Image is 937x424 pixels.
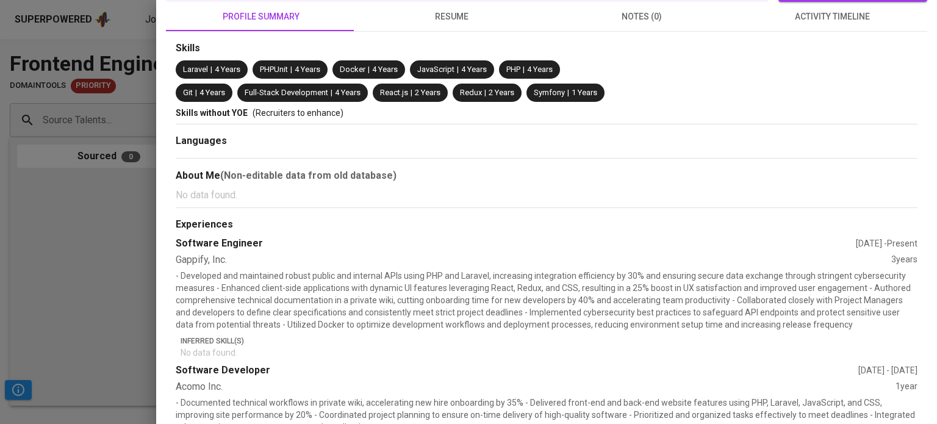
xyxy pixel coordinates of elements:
div: Gappify, Inc. [176,253,891,267]
span: | [411,87,412,99]
span: 4 Years [527,65,553,74]
div: 3 years [891,253,917,267]
span: Laravel [183,65,208,74]
div: Experiences [176,218,917,232]
div: 1 year [896,380,917,394]
span: Symfony [534,88,565,97]
p: No data found. [176,188,917,203]
span: activity timeline [744,9,920,24]
div: Software Developer [176,364,858,378]
span: | [368,64,370,76]
span: 4 Years [461,65,487,74]
p: Inferred Skill(s) [181,336,917,347]
span: profile summary [173,9,349,24]
span: notes (0) [554,9,730,24]
div: Software Engineer [176,237,856,251]
span: PHPUnit [260,65,288,74]
p: No data found. [181,347,917,359]
span: React.js [380,88,408,97]
span: | [567,87,569,99]
span: 4 Years [199,88,225,97]
span: | [523,64,525,76]
div: Acomo Inc. [176,380,896,394]
span: | [210,64,212,76]
div: Skills [176,41,917,56]
span: resume [364,9,539,24]
span: | [290,64,292,76]
span: 2 Years [415,88,440,97]
div: Languages [176,134,917,148]
div: About Me [176,168,917,183]
span: 1 Years [572,88,597,97]
span: (Recruiters to enhance) [253,108,343,118]
span: Redux [460,88,482,97]
span: JavaScript [417,65,454,74]
span: | [484,87,486,99]
span: Docker [340,65,365,74]
span: PHP [506,65,520,74]
span: 4 Years [295,65,320,74]
div: [DATE] - [DATE] [858,364,917,376]
span: 4 Years [335,88,361,97]
span: | [457,64,459,76]
span: Git [183,88,193,97]
span: 2 Years [489,88,514,97]
span: Full-Stack Development [245,88,328,97]
div: [DATE] - Present [856,237,917,250]
span: | [331,87,332,99]
p: - Developed and maintained robust public and internal APIs using PHP and Laravel, increasing inte... [176,270,917,331]
span: Skills without YOE [176,108,248,118]
b: (Non-editable data from old database) [220,170,397,181]
span: 4 Years [372,65,398,74]
span: 4 Years [215,65,240,74]
span: | [195,87,197,99]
